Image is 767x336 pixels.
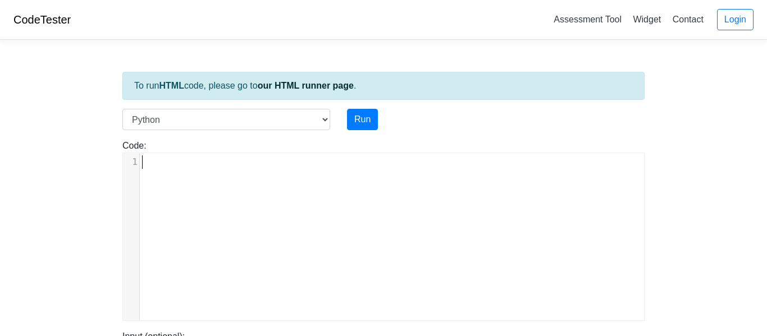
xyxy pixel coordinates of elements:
[347,109,378,130] button: Run
[114,139,653,321] div: Code:
[258,81,354,90] a: our HTML runner page
[668,10,708,29] a: Contact
[13,13,71,26] a: CodeTester
[717,9,754,30] a: Login
[122,72,645,100] div: To run code, please go to .
[123,155,139,169] div: 1
[159,81,184,90] strong: HTML
[549,10,626,29] a: Assessment Tool
[628,10,665,29] a: Widget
